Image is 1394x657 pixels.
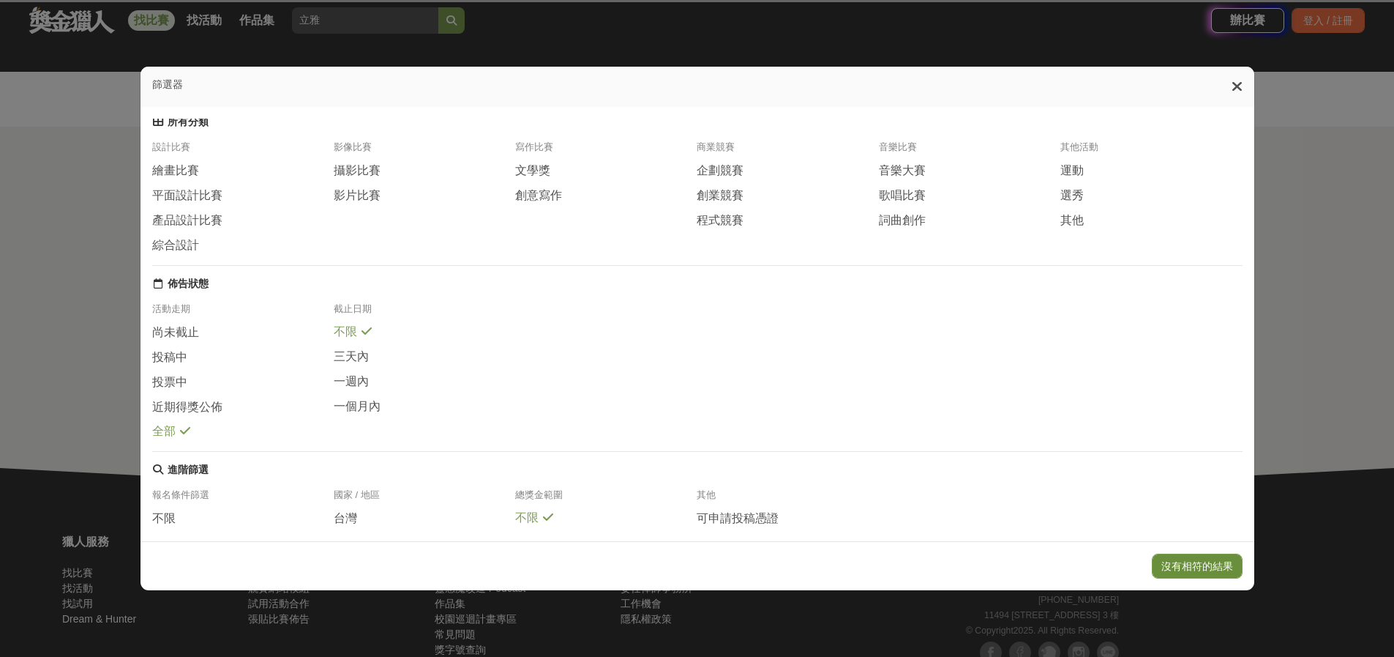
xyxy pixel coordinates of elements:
[334,141,515,163] div: 影像比賽
[879,213,926,229] span: 詞曲創作
[152,213,222,229] span: 產品設計比賽
[697,489,878,511] div: 其他
[152,238,199,253] span: 綜合設計
[1060,213,1084,229] span: 其他
[879,188,926,204] span: 歌唱比賽
[152,163,199,179] span: 繪畫比賽
[334,489,515,511] div: 國家 / 地區
[152,188,222,204] span: 平面設計比賽
[152,489,334,511] div: 報名條件篩選
[1060,163,1084,179] span: 運動
[152,325,199,341] span: 尚未截止
[168,464,209,477] div: 進階篩選
[879,141,1060,163] div: 音樂比賽
[515,141,697,163] div: 寫作比賽
[152,400,222,415] span: 近期得獎公佈
[334,374,369,390] span: 一週內
[168,116,209,129] div: 所有分類
[515,163,550,179] span: 文學獎
[152,350,187,365] span: 投稿中
[697,163,743,179] span: 企劃競賽
[697,188,743,204] span: 創業競賽
[152,302,334,324] div: 活動走期
[515,489,697,511] div: 總獎金範圍
[334,349,369,365] span: 三天內
[1060,188,1084,204] span: 選秀
[697,213,743,229] span: 程式競賽
[334,163,381,179] span: 攝影比賽
[334,399,381,415] span: 一個月內
[152,375,187,390] span: 投票中
[152,141,334,163] div: 設計比賽
[515,188,562,204] span: 創意寫作
[1060,141,1242,163] div: 其他活動
[334,188,381,204] span: 影片比賽
[152,424,176,439] span: 全部
[697,141,878,163] div: 商業競賽
[334,302,515,324] div: 截止日期
[168,278,209,291] div: 佈告狀態
[879,163,926,179] span: 音樂大賽
[152,78,183,90] span: 篩選器
[334,324,357,340] span: 不限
